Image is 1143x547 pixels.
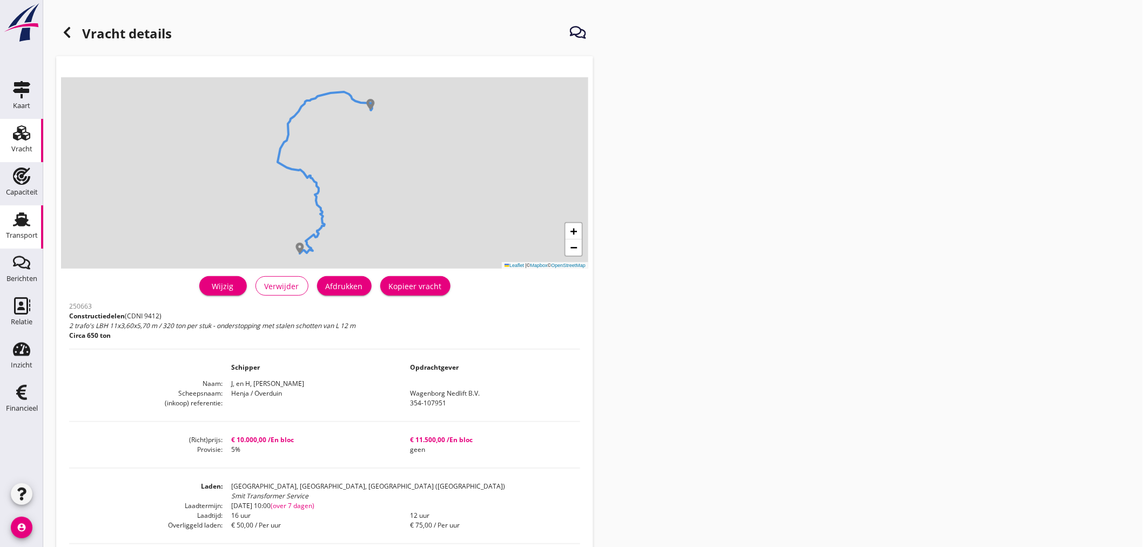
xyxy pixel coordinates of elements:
[401,398,580,408] dd: 354-107951
[401,445,580,455] dd: geen
[199,276,247,296] a: Wijzig
[6,405,38,412] div: Financieel
[317,276,372,296] button: Afdrukken
[69,389,223,398] dt: Scheepsnaam
[401,389,580,398] dd: Wagenborg Nedlift B.V.
[2,3,41,43] img: logo-small.a267ee39.svg
[11,318,32,325] div: Relatie
[6,275,37,282] div: Berichten
[505,263,524,268] a: Leaflet
[223,482,580,501] dd: [GEOGRAPHIC_DATA], [GEOGRAPHIC_DATA], [GEOGRAPHIC_DATA] ([GEOGRAPHIC_DATA])
[223,501,580,511] dd: [DATE] 10:00
[208,281,238,292] div: Wijzig
[223,521,401,530] dd: € 50,00 / Per uur
[570,241,577,254] span: −
[223,363,401,372] dd: Schipper
[69,511,223,521] dt: Laadtijd
[566,223,582,239] a: Zoom in
[401,511,580,521] dd: 12 uur
[69,501,223,511] dt: Laadtermijn
[13,102,30,109] div: Kaart
[389,281,442,292] div: Kopieer vracht
[6,189,38,196] div: Capaciteit
[223,435,401,445] dd: € 10.000,00 /En bloc
[231,491,580,501] div: Smit Transformer Service
[69,521,223,530] dt: Overliggeld laden
[365,99,376,110] img: Marker
[502,262,588,269] div: © ©
[69,311,125,321] span: Constructiedelen
[570,224,577,238] span: +
[56,22,172,48] h1: Vracht details
[265,281,299,292] div: Verwijder
[530,263,548,268] a: Mapbox
[566,239,582,256] a: Zoom out
[326,281,363,292] div: Afdrukken
[69,482,223,501] dt: Laden
[69,321,355,330] span: 2 trafo's LBH 11x3,60x5,70 m / 320 ton per stuk - onderstopping met stalen schotten van L 12 m
[271,501,314,510] span: (over 7 dagen)
[69,331,355,341] p: Circa 650 ton
[6,232,38,239] div: Transport
[223,511,401,521] dd: 16 uur
[69,435,223,445] dt: (Richt)prijs
[11,362,32,369] div: Inzicht
[551,263,586,268] a: OpenStreetMap
[223,445,401,455] dd: 5%
[69,398,223,408] dt: (inkoop) referentie
[69,302,92,311] span: 250663
[401,363,580,372] dd: Opdrachtgever
[11,145,32,152] div: Vracht
[223,379,580,389] dd: J, en H, [PERSON_NAME]
[11,517,32,538] i: account_circle
[69,445,223,455] dt: Provisie
[223,389,401,398] dd: Henja / Overduin
[256,276,308,296] button: Verwijder
[401,435,580,445] dd: € 11.500,00 /En bloc
[380,276,451,296] button: Kopieer vracht
[294,243,305,254] img: Marker
[69,311,355,321] p: (CDNI 9412)
[526,263,527,268] span: |
[69,379,223,389] dt: Naam
[401,521,580,530] dd: € 75,00 / Per uur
